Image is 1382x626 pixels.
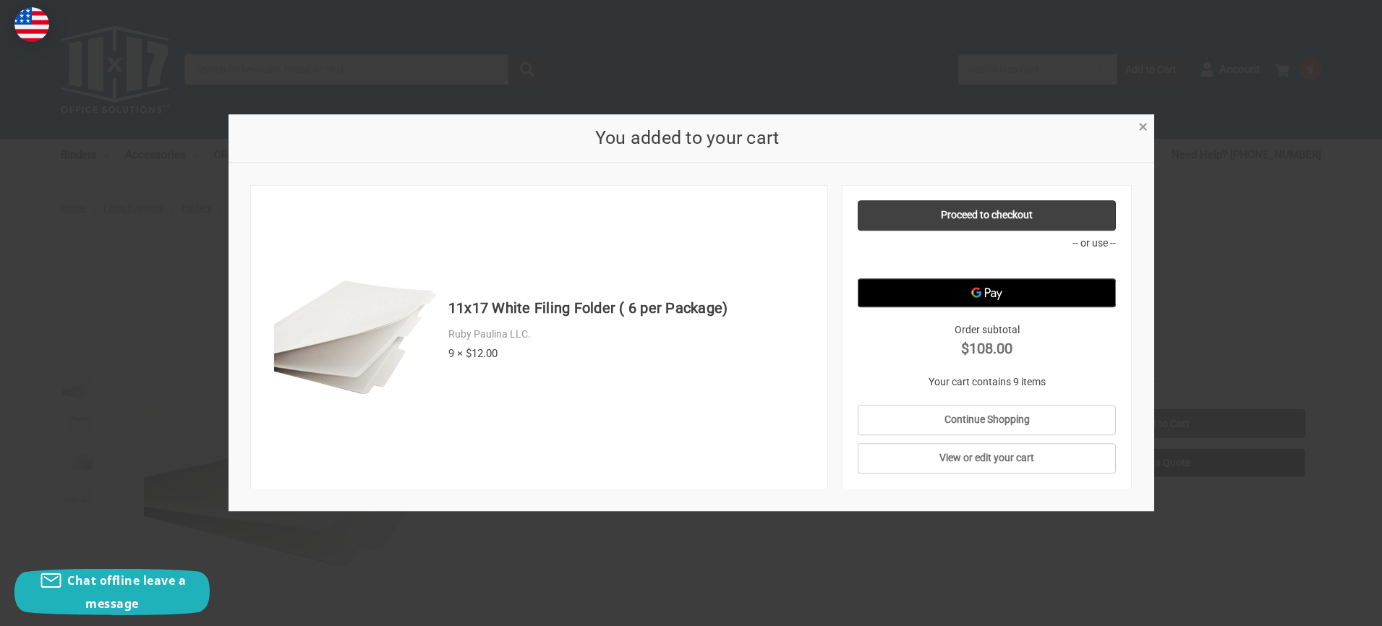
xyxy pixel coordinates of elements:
[14,7,49,42] img: duty and tax information for United States
[1138,116,1148,137] span: ×
[858,236,1116,251] p: -- or use --
[448,327,813,342] div: Ruby Paulina LLC.
[858,405,1116,435] a: Continue Shopping
[1135,118,1151,133] a: Close
[448,346,813,362] div: 9 × $12.00
[14,569,210,615] button: Chat offline leave a message
[251,124,1123,152] h2: You added to your cart
[448,297,813,319] h4: 11x17 White Filing Folder ( 6 per Package)
[67,573,186,612] span: Chat offline leave a message
[858,322,1116,359] div: Order subtotal
[858,374,1116,390] p: Your cart contains 9 items
[858,278,1116,307] button: Google Pay
[274,254,441,421] img: 11x17 White Filing Folder ( 6 per Package)
[858,200,1116,231] a: Proceed to checkout
[858,443,1116,473] a: View or edit your cart
[858,338,1116,359] strong: $108.00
